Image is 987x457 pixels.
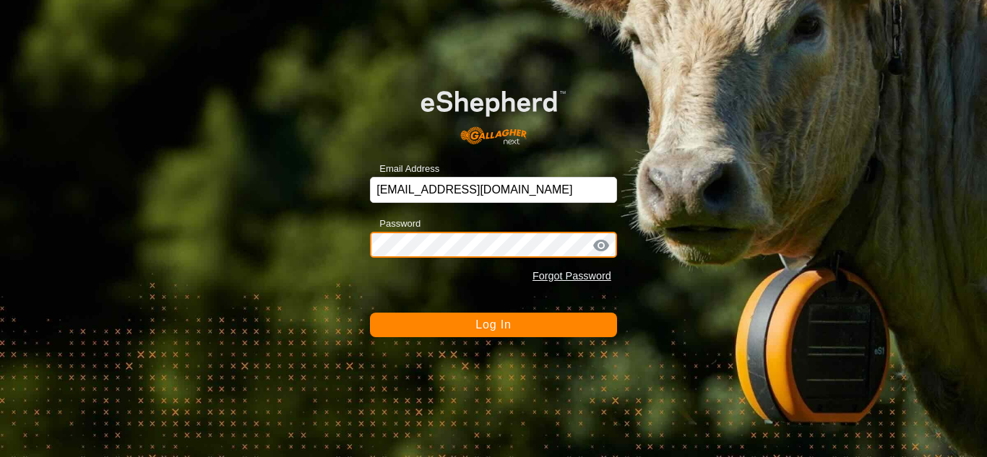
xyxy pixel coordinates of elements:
[395,70,592,154] img: E-shepherd Logo
[533,270,611,282] a: Forgot Password
[370,162,439,176] label: Email Address
[370,177,617,203] input: Email Address
[370,217,421,231] label: Password
[475,318,511,331] span: Log In
[370,313,617,337] button: Log In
